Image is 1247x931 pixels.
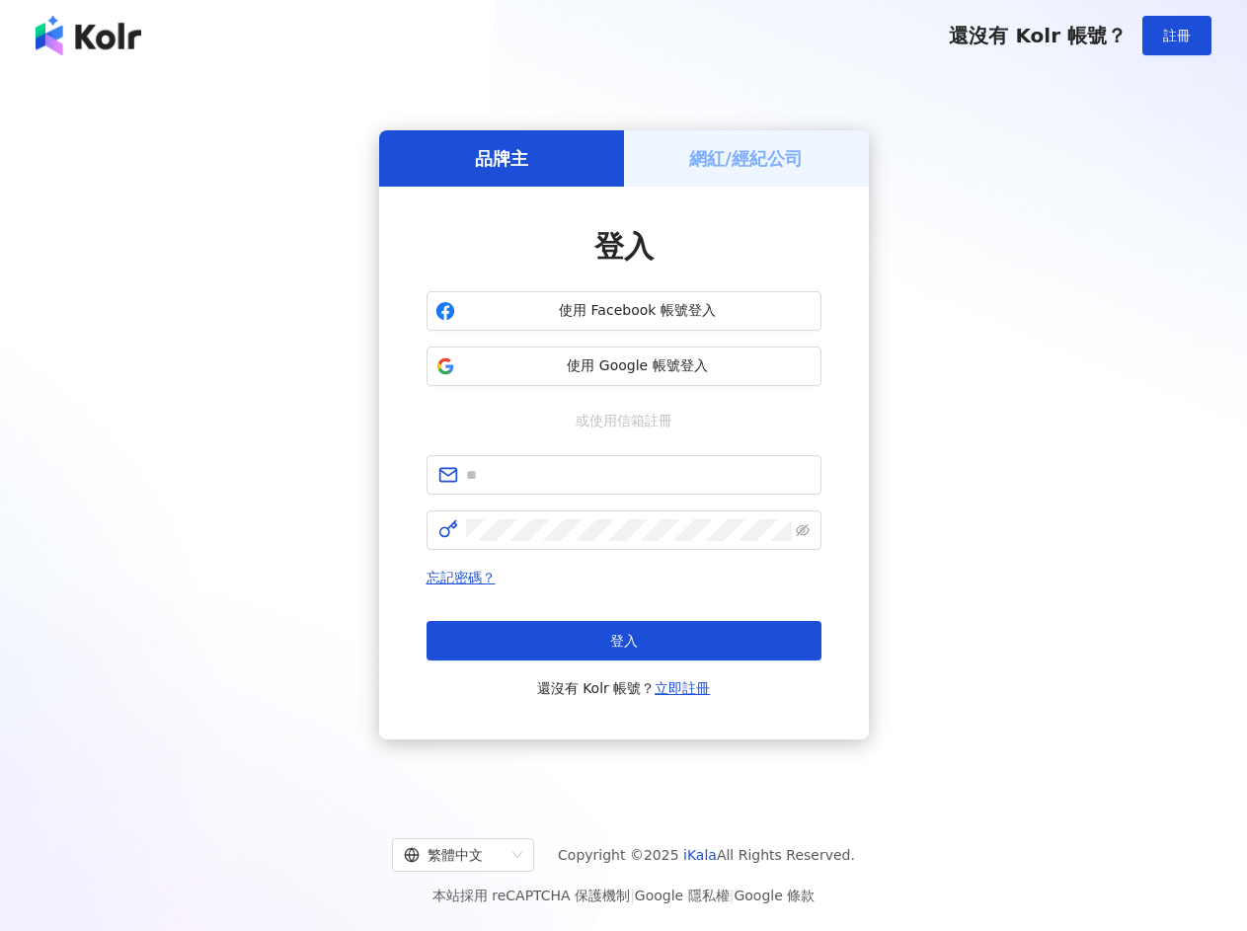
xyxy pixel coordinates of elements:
h5: 品牌主 [475,146,528,171]
span: | [730,888,735,903]
a: iKala [683,847,717,863]
a: Google 條款 [734,888,815,903]
span: 登入 [594,229,654,264]
button: 註冊 [1142,16,1211,55]
h5: 網紅/經紀公司 [689,146,803,171]
span: eye-invisible [796,523,810,537]
span: 使用 Facebook 帳號登入 [463,301,813,321]
span: 使用 Google 帳號登入 [463,356,813,376]
a: 忘記密碼？ [427,570,496,585]
button: 登入 [427,621,821,660]
span: 登入 [610,633,638,649]
img: logo [36,16,141,55]
span: 還沒有 Kolr 帳號？ [537,676,711,700]
span: 或使用信箱註冊 [562,410,686,431]
span: | [630,888,635,903]
a: 立即註冊 [655,680,710,696]
span: 註冊 [1163,28,1191,43]
a: Google 隱私權 [635,888,730,903]
span: 還沒有 Kolr 帳號？ [949,24,1127,47]
span: Copyright © 2025 All Rights Reserved. [558,843,855,867]
button: 使用 Google 帳號登入 [427,347,821,386]
span: 本站採用 reCAPTCHA 保護機制 [432,884,815,907]
div: 繁體中文 [404,839,505,871]
button: 使用 Facebook 帳號登入 [427,291,821,331]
